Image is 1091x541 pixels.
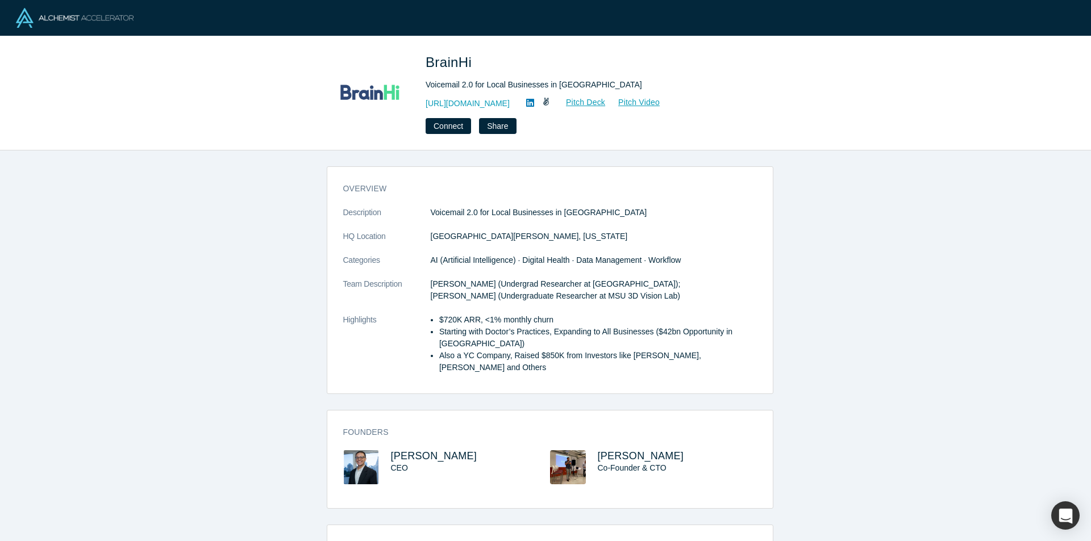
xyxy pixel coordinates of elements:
span: BrainHi [426,54,476,70]
span: Co-Founder & CTO [598,463,667,472]
a: [PERSON_NAME] [598,450,684,462]
button: Share [479,118,516,134]
li: Starting with Doctor’s Practices, Expanding to All Businesses ($42bn Opportunity in [GEOGRAPHIC_D... [439,326,757,350]
dt: Highlights [343,314,431,385]
dd: [GEOGRAPHIC_DATA][PERSON_NAME], [US_STATE] [431,230,757,242]
div: Voicemail 2.0 for Local Businesses in [GEOGRAPHIC_DATA] [426,79,744,91]
dt: Description [343,207,431,230]
dt: Team Description [343,278,431,314]
img: Israel Figueroa Fontánez's Profile Image [550,450,586,484]
img: BrainHi's Logo [330,52,410,132]
img: Emmanuel Oquendo's Profile Image [343,450,379,484]
dt: HQ Location [343,230,431,254]
button: Connect [426,118,471,134]
li: Also a YC Company, Raised $850K from Investors like [PERSON_NAME], [PERSON_NAME] and Others [439,350,757,374]
a: Pitch Deck [553,96,606,109]
dt: Categories [343,254,431,278]
a: [PERSON_NAME] [391,450,477,462]
a: [URL][DOMAIN_NAME] [426,98,510,110]
a: Pitch Video [606,96,660,109]
h3: Founders [343,426,741,438]
li: $720K ARR, <1% monthly churn [439,314,757,326]
span: AI (Artificial Intelligence) · Digital Health · Data Management · Workflow [431,255,681,265]
h3: overview [343,183,741,195]
p: [PERSON_NAME] (Undergrad Researcher at [GEOGRAPHIC_DATA]); [PERSON_NAME] (Undergraduate Researche... [431,278,757,302]
p: Voicemail 2.0 for Local Businesses in [GEOGRAPHIC_DATA] [431,207,757,219]
img: Alchemist Logo [16,8,134,28]
span: CEO [391,463,408,472]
